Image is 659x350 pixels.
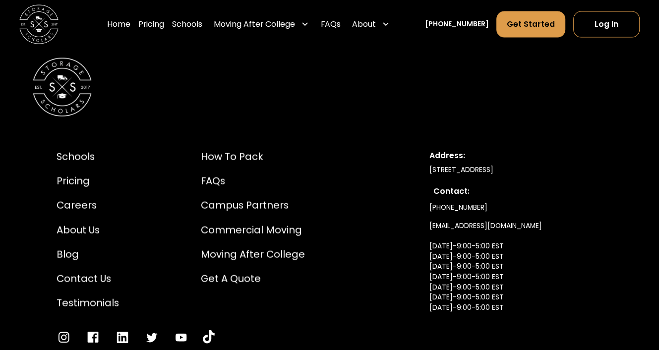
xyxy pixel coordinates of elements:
[425,19,489,30] a: [PHONE_NUMBER]
[573,11,640,38] a: Log In
[433,185,599,197] div: Contact:
[57,247,119,262] a: Blog
[57,272,119,287] a: Contact Us
[201,198,305,213] a: Campus Partners
[429,217,542,338] a: [EMAIL_ADDRESS][DOMAIN_NAME][DATE]-9:00-5:00 EST[DATE]-9:00-5:00 EST[DATE]-9:00-5:00 EST[DATE]-9:...
[201,247,305,262] a: Moving After College
[86,330,101,345] a: Go to Facebook
[57,150,119,165] a: Schools
[214,18,295,30] div: Moving After College
[201,174,305,189] a: FAQs
[144,330,159,345] a: Go to Twitter
[57,174,119,189] a: Pricing
[429,150,602,162] div: Address:
[320,11,340,38] a: FAQs
[57,198,119,213] a: Careers
[203,330,215,345] a: Go to YouTube
[57,330,71,345] a: Go to Instagram
[57,223,119,238] a: About Us
[138,11,164,38] a: Pricing
[201,150,305,165] a: How to Pack
[429,165,602,175] div: [STREET_ADDRESS]
[429,199,487,217] a: [PHONE_NUMBER]
[210,11,312,38] div: Moving After College
[174,330,188,345] a: Go to YouTube
[348,11,393,38] div: About
[115,330,130,345] a: Go to LinkedIn
[201,272,305,287] a: Get a Quote
[352,18,376,30] div: About
[33,58,91,117] img: Storage Scholars Logomark.
[496,11,565,38] a: Get Started
[201,223,305,238] a: Commercial Moving
[57,296,119,311] a: Testimonials
[172,11,202,38] a: Schools
[107,11,130,38] a: Home
[19,5,59,44] img: Storage Scholars main logo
